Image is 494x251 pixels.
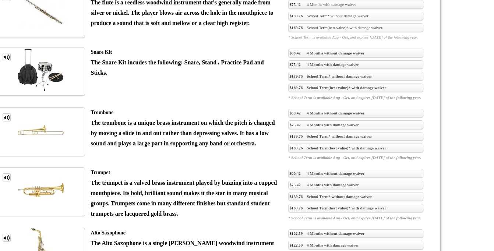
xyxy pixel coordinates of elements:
strong: The trumpet is a valved brass instrument played by buzzing into a cupped mouthpiece. Its bold, br... [91,180,277,217]
a: $60.424 Months without damage waiver [288,109,423,118]
a: $169.76School Term(best value)* with damage waiver [288,144,423,152]
a: $139.76School Term* without damage waiver [288,72,423,81]
em: * School Term is available Aug - Oct, and expires [DATE] of the following year. [288,215,423,221]
div: Alto Saxophone [91,228,278,238]
a: $75.424 Months with damage waiver [288,60,423,69]
a: MP3 Clip [3,53,11,61]
span: $75.42 [290,182,301,188]
span: $169.76 [290,205,303,211]
span: $75.42 [290,61,301,67]
em: * School Term is available Aug - Oct, and expires [DATE] of the following year. [288,155,423,160]
a: $60.424 Months without damage waiver [288,169,423,178]
div: Snare Kit [91,47,278,57]
span: $102.59 [290,230,303,236]
span: $169.76 [290,145,303,151]
em: * School Term is available Aug - Oct, and expires [DATE] of the following year. [288,95,423,100]
span: $169.76 [290,25,303,31]
a: MP3 Clip [3,234,11,242]
a: $169.76School Term(best value)* with damage waiver [288,84,423,92]
a: $122.594 Months with damage waiver [288,241,423,250]
img: th_1fc34dab4bdaff02a3697e89cb8f30dd_1334255105TRUMP.jpg [18,168,64,212]
a: $102.594 Months without damage waiver [288,229,423,238]
em: * School Term is available Aug - Oct, and expires [DATE] of the following year. [288,34,423,40]
span: $169.76 [290,85,303,91]
a: $60.424 Months without damage waiver [288,49,423,57]
span: $75.42 [290,122,301,128]
span: $139.76 [290,133,303,139]
a: $139.76School Term* without damage waiver [288,12,423,21]
a: MP3 Clip [3,173,11,181]
span: $60.42 [290,170,301,176]
img: th_1fc34dab4bdaff02a3697e89cb8f30dd_1334255010DKIT.jpg [18,47,64,92]
div: Trumpet [91,167,278,178]
a: MP3 Clip [3,113,11,121]
a: $75.424 Months with damage waiver [288,181,423,190]
span: $60.42 [290,50,301,56]
a: $169.76School Term(best value)* with damage waiver [288,204,423,213]
a: $75.424 Months with damage waiver [288,120,423,129]
strong: The trombone is a unique brass instrument on which the pitch is changed by moving a slide in and ... [91,120,275,146]
span: $139.76 [290,73,303,79]
span: $122.59 [290,242,303,248]
div: Trombone [91,107,278,118]
a: $169.76School Term(best value)* with damage waiver [288,23,423,32]
span: $75.42 [290,1,301,7]
a: $139.76School Term* without damage waiver [288,132,423,141]
span: $60.42 [290,110,301,116]
a: $139.76School Term* without damage waiver [288,192,423,201]
span: $139.76 [290,194,303,199]
span: $139.76 [290,13,303,19]
img: th_1fc34dab4bdaff02a3697e89cb8f30dd_1334255069TBONE.jpg [18,108,64,152]
strong: The Snare Kit incudes the following: Snare, Stand , Practice Pad and Sticks. [91,59,264,76]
